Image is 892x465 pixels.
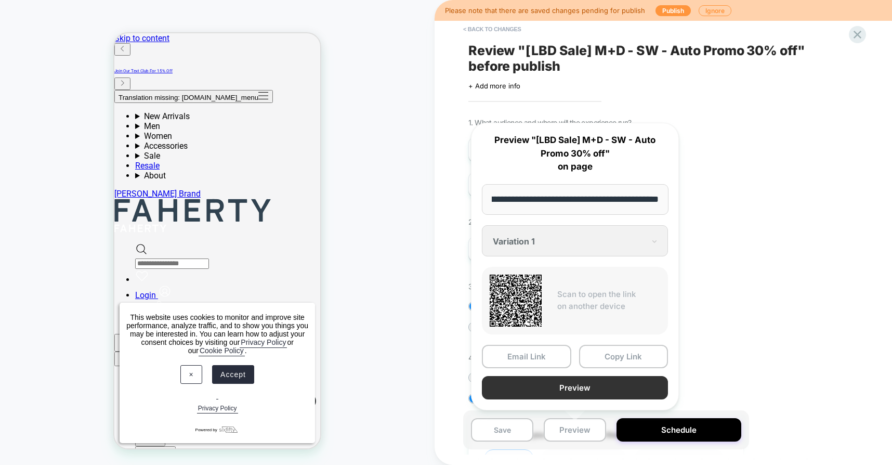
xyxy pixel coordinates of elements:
p: This website uses cookies to monitor and improve site performance, analyze traffic, and to show y... [10,280,195,321]
span: Login [21,257,42,267]
div: Search drawer [21,210,206,236]
summary: New Arrivals [21,78,206,88]
button: Expand Women [21,413,61,426]
button: Schedule [616,418,741,442]
span: + Add more info [468,82,520,90]
button: Accept [98,332,140,351]
p: Preview "[LBD Sale] M+D - SW - Auto Promo 30% off" on page [482,134,668,174]
a: Privacy Policy [125,304,173,315]
button: × [66,332,87,351]
button: < Back to changes [458,21,527,37]
button: Email Link [482,345,571,368]
button: Preview [482,376,668,399]
button: Preview [544,418,606,442]
summary: Women [21,98,206,108]
button: Ignore [699,5,731,16]
span: Translation missing: [DOMAIN_NAME]_menu [4,60,144,68]
summary: Men [21,88,206,98]
a: Cookie Policy [84,312,130,323]
p: Scan to open the link on another device [557,289,660,312]
summary: About [21,137,206,147]
button: Copy Link [579,345,668,368]
a: Login [21,257,57,267]
a: Privacy Policy [83,370,124,380]
summary: Accessories [21,108,206,118]
button: Publish [655,5,691,16]
span: Review " [LBD Sale] M+D - SW - Auto Promo 30% off " before publish [468,43,848,74]
span: Powered by [81,393,103,399]
summary: Sale [21,118,206,127]
button: Save [471,418,533,442]
a: Resale [21,127,45,137]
